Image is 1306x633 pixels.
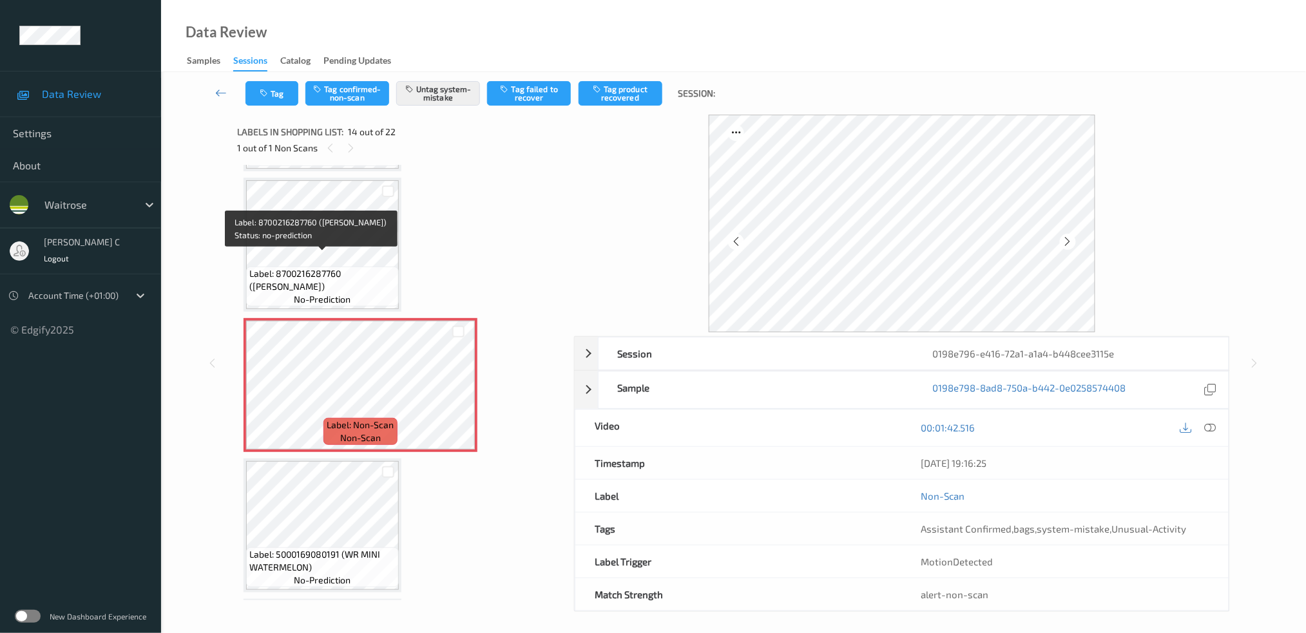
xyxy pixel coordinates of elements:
div: alert-non-scan [921,588,1209,601]
button: Tag failed to recover [487,81,571,106]
div: 1 out of 1 Non Scans [237,140,565,156]
div: Sessions [233,54,267,71]
div: [DATE] 19:16:25 [921,457,1209,469]
button: Untag system-mistake [396,81,480,106]
button: Tag confirmed-non-scan [305,81,389,106]
div: Session [599,337,914,370]
div: Match Strength [575,578,902,610]
span: system-mistake [1037,523,1110,534]
a: Catalog [280,52,323,70]
span: Labels in shopping list: [237,126,343,138]
div: Catalog [280,54,311,70]
div: Session0198e796-e416-72a1-a1a4-b448cee3115e [575,337,1229,370]
span: no-prediction [294,293,351,306]
div: Tags [575,513,902,545]
span: no-prediction [294,574,351,587]
span: Unusual-Activity [1112,523,1187,534]
div: Label Trigger [575,545,902,578]
span: Assistant Confirmed [921,523,1012,534]
div: Data Review [186,26,267,39]
button: Tag [245,81,298,106]
a: Non-Scan [921,489,965,502]
div: Video [575,410,902,446]
div: Pending Updates [323,54,391,70]
div: Label [575,480,902,512]
div: Samples [187,54,220,70]
a: 0198e798-8ad8-750a-b442-0e0258574408 [933,381,1126,399]
span: Label: Non-Scan [327,419,394,431]
span: , , , [921,523,1187,534]
span: Label: 8700216287760 ([PERSON_NAME]) [249,267,396,293]
span: bags [1014,523,1035,534]
a: 00:01:42.516 [921,421,975,434]
a: Samples [187,52,233,70]
a: Pending Updates [323,52,404,70]
div: Timestamp [575,447,902,479]
span: non-scan [340,431,381,444]
div: Sample0198e798-8ad8-750a-b442-0e0258574408 [575,371,1229,409]
button: Tag product recovered [579,81,662,106]
span: Session: [678,87,716,100]
div: MotionDetected [902,545,1229,578]
a: Sessions [233,52,280,71]
div: Sample [599,372,914,408]
span: Label: 5000169080191 (WR MINI WATERMELON) [249,548,396,574]
div: 0198e796-e416-72a1-a1a4-b448cee3115e [914,337,1229,370]
span: 14 out of 22 [348,126,396,138]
